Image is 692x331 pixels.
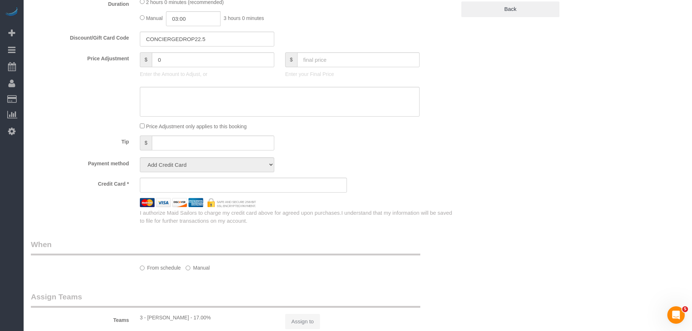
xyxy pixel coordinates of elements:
img: Automaid Logo [4,7,19,17]
span: Price Adjustment only applies to this booking [146,124,247,129]
img: credit cards [134,198,262,207]
span: I understand that my information will be saved to file for further transactions on my account. [140,210,452,223]
span: $ [140,52,152,67]
span: $ [140,136,152,150]
a: Back [461,1,559,17]
label: From schedule [140,262,181,271]
label: Tip [25,136,134,145]
input: Manual [186,266,190,270]
input: From schedule [140,266,145,270]
div: I authorize Maid Sailors to charge my credit card above for agreed upon purchases. [134,209,461,225]
span: $ [285,52,297,67]
legend: When [31,239,420,255]
iframe: Intercom live chat [667,306,685,324]
span: Manual [146,15,163,21]
label: Payment method [25,157,134,167]
label: Price Adjustment [25,52,134,62]
p: Enter the Amount to Adjust, or [140,70,274,78]
legend: Assign Teams [31,291,420,308]
p: Enter your Final Price [285,70,420,78]
label: Teams [25,314,134,324]
span: 5 [682,306,688,312]
div: 3 - [PERSON_NAME] - 17.00% [140,314,274,321]
label: Discount/Gift Card Code [25,32,134,41]
input: final price [297,52,420,67]
label: Credit Card * [25,178,134,187]
label: Manual [186,262,210,271]
span: 3 hours 0 minutes [224,15,264,21]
